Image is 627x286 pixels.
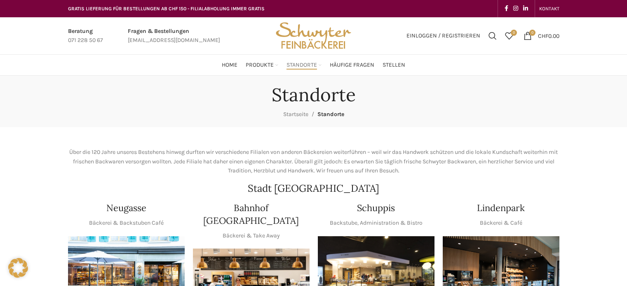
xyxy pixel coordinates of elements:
[272,84,356,106] h1: Standorte
[330,219,423,228] p: Backstube, Administration & Bistro
[64,57,564,73] div: Main navigation
[68,27,103,45] a: Infobox link
[484,28,501,44] a: Suchen
[402,28,484,44] a: Einloggen / Registrieren
[286,61,317,69] span: Standorte
[246,57,278,73] a: Produkte
[222,61,237,69] span: Home
[68,184,559,193] h2: Stadt [GEOGRAPHIC_DATA]
[383,57,405,73] a: Stellen
[501,28,517,44] div: Meine Wunschliste
[477,202,525,214] h4: Lindenpark
[539,0,559,17] a: KONTAKT
[535,0,564,17] div: Secondary navigation
[501,28,517,44] a: 0
[519,28,564,44] a: 0 CHF0.00
[68,6,265,12] span: GRATIS LIEFERUNG FÜR BESTELLUNGEN AB CHF 150 - FILIALABHOLUNG IMMER GRATIS
[511,30,517,36] span: 0
[286,57,322,73] a: Standorte
[330,61,374,69] span: Häufige Fragen
[273,17,354,54] img: Bäckerei Schwyter
[273,32,354,39] a: Site logo
[89,219,164,228] p: Bäckerei & Backstuben Café
[222,57,237,73] a: Home
[502,3,511,14] a: Facebook social link
[223,231,280,240] p: Bäckerei & Take Away
[480,219,522,228] p: Bäckerei & Café
[317,111,344,118] span: Standorte
[529,30,535,36] span: 0
[128,27,220,45] a: Infobox link
[68,148,559,175] p: Über die 120 Jahre unseres Bestehens hinweg durften wir verschiedene Filialen von anderen Bäckere...
[539,6,559,12] span: KONTAKT
[406,33,480,39] span: Einloggen / Registrieren
[521,3,531,14] a: Linkedin social link
[538,32,548,39] span: CHF
[283,111,308,118] a: Startseite
[246,61,274,69] span: Produkte
[106,202,146,214] h4: Neugasse
[538,32,559,39] bdi: 0.00
[383,61,405,69] span: Stellen
[511,3,521,14] a: Instagram social link
[357,202,395,214] h4: Schuppis
[330,57,374,73] a: Häufige Fragen
[193,202,310,227] h4: Bahnhof [GEOGRAPHIC_DATA]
